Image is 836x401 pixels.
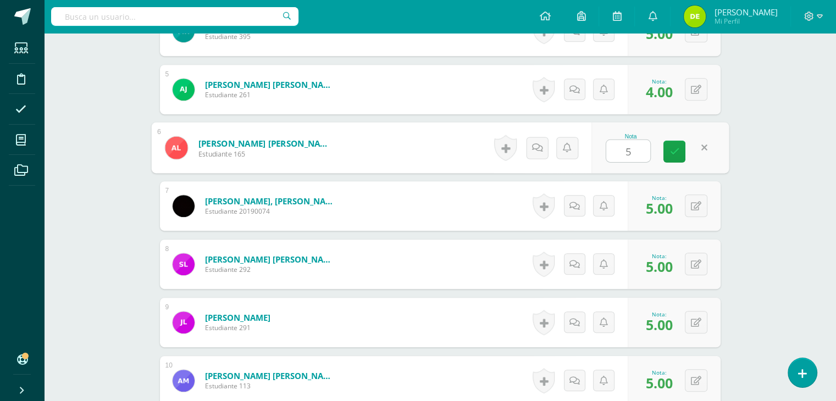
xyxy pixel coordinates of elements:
a: [PERSON_NAME] [PERSON_NAME] [198,137,334,149]
span: 4.00 [646,82,673,101]
span: Estudiante 113 [205,381,337,391]
span: 5.00 [646,24,673,43]
div: Nota [606,133,656,139]
img: 9904b19a5c0cc78d86d29997b722db57.png [165,136,187,159]
span: Estudiante 291 [205,323,270,332]
span: Mi Perfil [714,16,777,26]
a: [PERSON_NAME] [PERSON_NAME] [205,254,337,265]
a: [PERSON_NAME] [205,312,270,323]
div: Nota: [646,252,673,260]
a: [PERSON_NAME] [PERSON_NAME] [205,370,337,381]
img: 6b03c1cf577ba7428d0a2ccd43049587.png [173,370,195,392]
span: Estudiante 165 [198,149,334,159]
img: 14f13dd02234b820d204e3e8c645273c.png [173,253,195,275]
div: Nota: [646,77,673,85]
div: Nota: [646,369,673,376]
img: c921abc49242a65a73da560d96b74fee.png [173,79,195,101]
input: Busca un usuario... [51,7,298,26]
span: 5.00 [646,257,673,276]
span: 5.00 [646,199,673,218]
span: Estudiante 395 [205,32,337,41]
span: [PERSON_NAME] [714,7,777,18]
img: cbfc429afa19eafa5a1c218c2ce5c0b5.png [173,311,195,333]
span: Estudiante 261 [205,90,337,99]
span: Estudiante 20190074 [205,207,337,216]
span: 5.00 [646,374,673,392]
a: [PERSON_NAME], [PERSON_NAME] [205,196,337,207]
div: Nota: [646,310,673,318]
input: 0-5.0 [606,140,650,162]
img: 9acd9c322b15480cc604b41d51b2cba5.png [173,195,195,217]
div: Nota: [646,194,673,202]
span: Estudiante 292 [205,265,337,274]
span: 5.00 [646,315,673,334]
a: [PERSON_NAME] [PERSON_NAME] [205,79,337,90]
img: 29c298bc4911098bb12dddd104e14123.png [684,5,706,27]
